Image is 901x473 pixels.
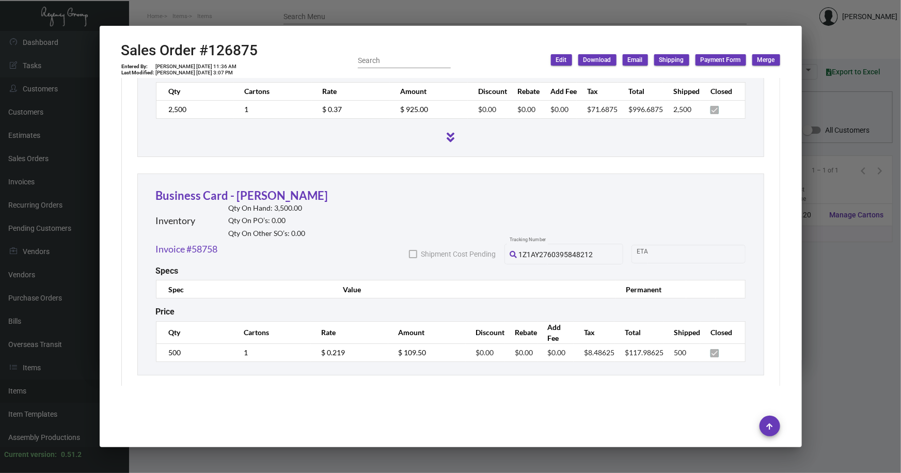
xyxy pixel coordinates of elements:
div: Current version: [4,449,57,460]
span: 500 [674,348,686,357]
span: Merge [757,56,775,65]
span: $0.00 [548,348,566,357]
span: $0.00 [550,105,568,114]
span: 1Z1AY2760395848212 [518,250,593,259]
td: [PERSON_NAME] [DATE] 3:07 PM [155,70,238,76]
h2: Qty On PO’s: 0.00 [229,216,306,225]
th: Tax [577,82,618,100]
span: $0.00 [515,348,533,357]
span: Shipping [659,56,684,65]
span: $117.98625 [625,348,663,357]
th: Qty [156,321,233,343]
h2: Qty On Hand: 3,500.00 [229,204,306,213]
button: Email [623,54,648,66]
a: Business Card - [PERSON_NAME] [156,188,328,202]
th: Shipped [663,82,700,100]
button: Download [578,54,617,66]
h2: Qty On Other SO’s: 0.00 [229,229,306,238]
th: Cartons [233,321,311,343]
td: Last Modified: [121,70,155,76]
span: $0.00 [517,105,535,114]
th: Shipped [663,321,700,343]
th: Total [614,321,663,343]
th: Rate [311,321,388,343]
button: Payment Form [695,54,746,66]
span: Email [628,56,643,65]
th: Closed [700,82,745,100]
td: [PERSON_NAME] [DATE] 11:36 AM [155,64,238,70]
span: Download [583,56,611,65]
th: Add Fee [540,82,577,100]
th: Discount [466,321,505,343]
button: Merge [752,54,780,66]
h2: Price [156,307,175,317]
span: Edit [556,56,567,65]
h2: Specs [156,266,179,276]
input: Start date [637,250,669,258]
a: Invoice #58758 [156,242,218,256]
th: Total [618,82,663,100]
th: Rebate [505,321,538,343]
th: Add Fee [538,321,574,343]
span: Shipment Cost Pending [421,248,496,260]
span: $0.00 [478,105,496,114]
span: Payment Form [701,56,741,65]
th: Amount [390,82,468,100]
span: $996.6875 [628,105,663,114]
th: Cartons [234,82,312,100]
div: 0.51.2 [61,449,82,460]
th: Rebate [507,82,540,100]
th: Tax [574,321,614,343]
span: $71.6875 [587,105,618,114]
th: Permanent [615,280,686,298]
th: Amount [388,321,466,343]
th: Discount [468,82,508,100]
button: Edit [551,54,572,66]
th: Qty [156,82,234,100]
button: Shipping [654,54,689,66]
h2: Inventory [156,215,196,227]
th: Rate [312,82,390,100]
input: End date [677,250,727,258]
span: 2,500 [673,105,691,114]
span: $8.48625 [584,348,614,357]
td: Entered By: [121,64,155,70]
span: $0.00 [476,348,494,357]
h2: Sales Order #126875 [121,42,258,59]
th: Closed [700,321,745,343]
th: Value [333,280,615,298]
th: Spec [156,280,333,298]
